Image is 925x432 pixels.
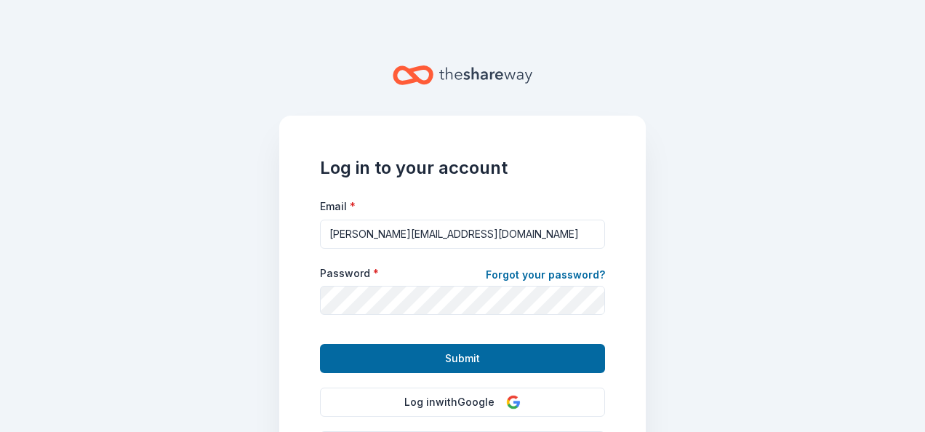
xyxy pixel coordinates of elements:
h1: Log in to your account [320,156,605,180]
img: Google Logo [506,395,521,409]
label: Email [320,199,356,214]
span: Submit [445,350,480,367]
button: Submit [320,344,605,373]
button: Log inwithGoogle [320,388,605,417]
a: Forgot your password? [486,266,605,287]
a: Home [393,58,532,92]
label: Password [320,266,379,281]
